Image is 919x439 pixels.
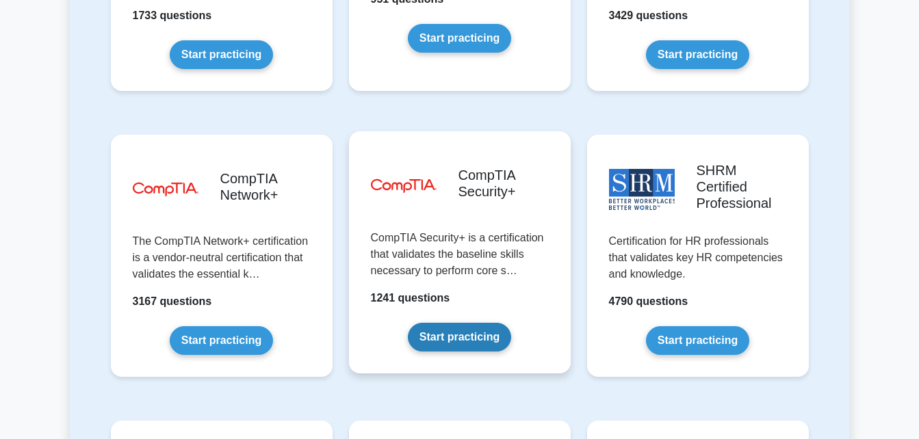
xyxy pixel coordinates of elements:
a: Start practicing [408,24,511,53]
a: Start practicing [170,40,273,69]
a: Start practicing [408,323,511,351]
a: Start practicing [646,326,749,355]
a: Start practicing [646,40,749,69]
a: Start practicing [170,326,273,355]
